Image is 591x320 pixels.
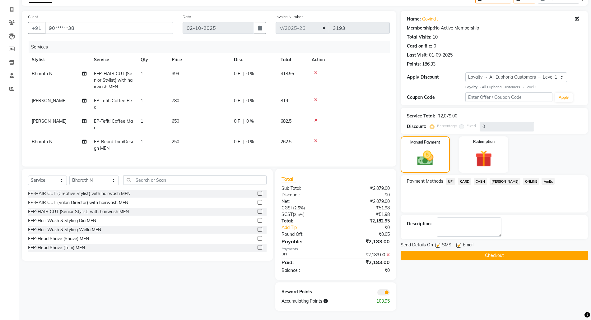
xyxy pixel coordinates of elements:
[336,192,394,198] div: ₹0
[407,94,465,101] div: Coupon Code
[401,242,433,249] span: Send Details On
[281,71,294,76] span: 418.95
[308,53,390,67] th: Action
[234,71,240,77] span: 0 F
[32,118,67,124] span: [PERSON_NAME]
[141,98,143,103] span: 1
[141,118,143,124] span: 1
[407,123,426,130] div: Discount:
[28,14,38,20] label: Client
[243,98,244,104] span: |
[277,218,336,224] div: Total:
[277,258,336,266] div: Paid:
[243,118,244,125] span: |
[172,139,179,144] span: 250
[438,113,457,119] div: ₹2,079.00
[470,148,497,169] img: _gift.svg
[277,192,336,198] div: Discount:
[230,53,277,67] th: Disc
[183,14,191,20] label: Date
[446,178,455,185] span: UPI
[234,139,240,145] span: 0 F
[234,98,240,104] span: 0 F
[473,139,495,144] label: Redemption
[407,25,434,31] div: Membership:
[246,118,254,125] span: 0 %
[137,53,168,67] th: Qty
[281,118,291,124] span: 682.5
[172,71,179,76] span: 399
[28,199,128,206] div: EP-HAIR CUT (Salon Director) with hairwash MEN
[407,178,443,185] span: Payment Methods
[407,221,432,227] div: Description:
[90,53,137,67] th: Service
[28,217,96,224] div: EEP-Hair Wash & Styling Dia MEN
[281,98,288,103] span: 819
[407,113,435,119] div: Service Total:
[123,175,267,185] input: Search or Scan
[407,16,421,22] div: Name:
[32,98,67,103] span: [PERSON_NAME]
[277,238,336,245] div: Payable:
[28,53,90,67] th: Stylist
[422,16,438,22] a: Govind .
[45,22,173,34] input: Search by Name/Mobile/Email/Code
[282,205,293,211] span: CGST
[172,118,179,124] span: 650
[490,178,521,185] span: [PERSON_NAME]
[277,231,336,238] div: Round Off:
[336,252,394,258] div: ₹2,183.00
[346,224,395,231] div: ₹0
[277,205,336,211] div: ( )
[28,226,101,233] div: EEP-Hair Wash & Styling Wella MEN
[246,139,254,145] span: 0 %
[465,92,553,102] input: Enter Offer / Coupon Code
[168,53,230,67] th: Price
[429,52,453,58] div: 01-09-2025
[410,139,440,145] label: Manual Payment
[458,178,471,185] span: CARD
[336,211,394,218] div: ₹51.98
[412,149,439,168] img: _cash.svg
[422,61,435,67] div: 186.33
[401,251,588,260] button: Checkout
[32,71,52,76] span: Bharath N
[463,242,473,249] span: Email
[277,267,336,274] div: Balance :
[336,267,394,274] div: ₹0
[294,212,303,217] span: 2.5%
[32,139,52,144] span: Bharath N
[277,252,336,258] div: UPI
[276,14,303,20] label: Invoice Number
[294,205,304,210] span: 2.5%
[277,211,336,218] div: ( )
[94,71,133,89] span: EEP-HAIR CUT (Senior Stylist) with hairwash MEN
[29,41,394,53] div: Services
[28,22,45,34] button: +91
[336,218,394,224] div: ₹2,182.95
[277,298,365,304] div: Accumulating Points
[28,190,130,197] div: EP-HAIR CUT (Creative Stylist) with hairwash MEN
[336,198,394,205] div: ₹2,079.00
[336,205,394,211] div: ₹51.98
[277,224,346,231] a: Add Tip
[336,185,394,192] div: ₹2,079.00
[277,289,336,295] div: Reward Points
[281,139,291,144] span: 262.5
[465,85,582,90] div: All Euphoria Customers → Level 1
[555,93,573,102] button: Apply
[172,98,179,103] span: 780
[277,185,336,192] div: Sub Total:
[28,208,129,215] div: EEP-HAIR CUT (Senior Stylist) with hairwash MEN
[365,298,395,304] div: 103.95
[523,178,539,185] span: ONLINE
[243,139,244,145] span: |
[246,98,254,104] span: 0 %
[465,85,482,89] strong: Loyalty →
[442,242,451,249] span: SMS
[542,178,555,185] span: AmEx
[433,34,438,40] div: 10
[94,139,133,151] span: EP-Beard Trim/Design MEN
[336,258,394,266] div: ₹2,183.00
[407,34,431,40] div: Total Visits:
